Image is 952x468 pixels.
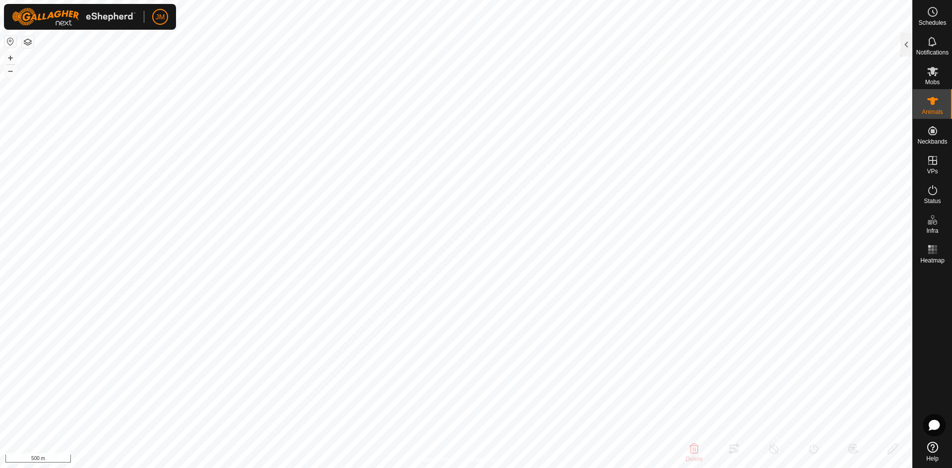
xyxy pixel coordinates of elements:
span: Notifications [916,50,949,55]
span: Status [924,198,941,204]
button: – [4,65,16,77]
button: + [4,52,16,64]
span: Animals [922,109,943,115]
button: Map Layers [22,36,34,48]
span: Heatmap [920,258,945,263]
span: Mobs [925,79,940,85]
span: Neckbands [917,139,947,145]
span: Help [926,456,939,462]
span: Schedules [918,20,946,26]
a: Help [913,438,952,466]
button: Reset Map [4,36,16,48]
span: VPs [927,168,938,174]
a: Contact Us [466,455,495,464]
span: Infra [926,228,938,234]
a: Privacy Policy [417,455,454,464]
img: Gallagher Logo [12,8,136,26]
span: JM [156,12,165,22]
